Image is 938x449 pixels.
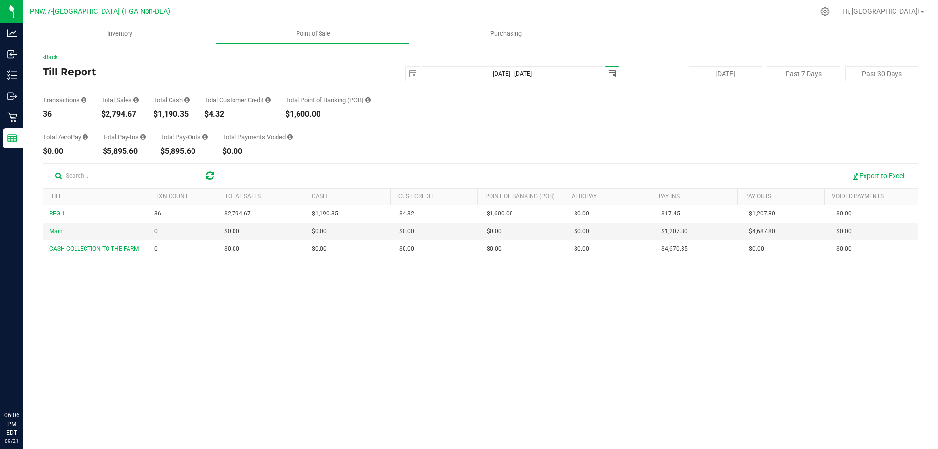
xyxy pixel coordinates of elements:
span: $4,670.35 [661,244,688,254]
p: 06:06 PM EDT [4,411,19,437]
span: Main [49,228,63,235]
span: $1,207.80 [661,227,688,236]
span: $0.00 [224,227,239,236]
span: $2,794.67 [224,209,251,218]
div: $1,190.35 [153,110,190,118]
span: $1,190.35 [312,209,338,218]
a: Inventory [23,23,216,44]
inline-svg: Inventory [7,70,17,80]
div: $0.00 [222,148,293,155]
i: Sum of all successful AeroPay payment transaction amounts for all purchases in the date range. Ex... [83,134,88,140]
h4: Till Report [43,66,335,77]
div: $2,794.67 [101,110,139,118]
span: $0.00 [312,244,327,254]
span: $0.00 [836,227,852,236]
span: select [605,67,619,81]
a: Cash [312,193,327,200]
a: Till [51,193,62,200]
span: $0.00 [574,244,589,254]
div: $5,895.60 [103,148,146,155]
a: TXN Count [155,193,188,200]
inline-svg: Analytics [7,28,17,38]
i: Sum of all successful, non-voided payment transaction amounts (excluding tips and transaction fee... [133,97,139,103]
div: Total AeroPay [43,134,88,140]
button: Export to Excel [845,168,911,184]
button: [DATE] [689,66,762,81]
inline-svg: Retail [7,112,17,122]
a: AeroPay [572,193,597,200]
a: Back [43,54,58,61]
div: $0.00 [43,148,88,155]
div: Total Sales [101,97,139,103]
div: Total Pay-Outs [160,134,208,140]
span: $0.00 [574,227,589,236]
i: Sum of all voided payment transaction amounts (excluding tips and transaction fees) within the da... [287,134,293,140]
span: select [406,67,420,81]
span: Purchasing [477,29,535,38]
span: $4.32 [399,209,414,218]
inline-svg: Inbound [7,49,17,59]
i: Count of all successful payment transactions, possibly including voids, refunds, and cash-back fr... [81,97,86,103]
span: $0.00 [399,227,414,236]
span: Inventory [94,29,146,38]
span: Hi, [GEOGRAPHIC_DATA]! [842,7,919,15]
a: Total Sales [225,193,261,200]
span: $0.00 [836,209,852,218]
span: Point of Sale [283,29,343,38]
span: $0.00 [487,227,502,236]
span: CASH COLLECTION TO THE FARM [49,245,139,252]
div: $1,600.00 [285,110,371,118]
i: Sum of all cash pay-ins added to tills within the date range. [140,134,146,140]
span: $0.00 [399,244,414,254]
iframe: Resource center [10,371,39,400]
span: $1,600.00 [487,209,513,218]
i: Sum of all successful, non-voided payment transaction amounts using account credit as the payment... [265,97,271,103]
a: Purchasing [409,23,602,44]
input: Search... [51,169,197,183]
span: $0.00 [749,244,764,254]
p: 09/21 [4,437,19,445]
span: $0.00 [574,209,589,218]
a: Pay Outs [745,193,771,200]
span: REG 1 [49,210,65,217]
span: $0.00 [312,227,327,236]
i: Sum of all cash pay-outs removed from tills within the date range. [202,134,208,140]
a: Voided Payments [832,193,884,200]
div: Total Pay-Ins [103,134,146,140]
div: 36 [43,110,86,118]
span: $17.45 [661,209,680,218]
span: 36 [154,209,161,218]
button: Past 7 Days [767,66,840,81]
span: $0.00 [487,244,502,254]
span: $4,687.80 [749,227,775,236]
span: 0 [154,227,158,236]
span: $0.00 [224,244,239,254]
i: Sum of the successful, non-voided point-of-banking payment transaction amounts, both via payment ... [365,97,371,103]
a: Cust Credit [398,193,434,200]
div: Total Customer Credit [204,97,271,103]
span: $0.00 [836,244,852,254]
inline-svg: Outbound [7,91,17,101]
span: 0 [154,244,158,254]
a: Point of Banking (POB) [485,193,554,200]
a: Point of Sale [216,23,409,44]
div: Transactions [43,97,86,103]
div: Total Point of Banking (POB) [285,97,371,103]
div: Manage settings [819,7,831,16]
span: PNW.7-[GEOGRAPHIC_DATA] (HGA Non-DEA) [30,7,170,16]
a: Pay Ins [659,193,680,200]
inline-svg: Reports [7,133,17,143]
div: Total Cash [153,97,190,103]
span: $1,207.80 [749,209,775,218]
i: Sum of all successful, non-voided cash payment transaction amounts (excluding tips and transactio... [184,97,190,103]
div: $4.32 [204,110,271,118]
button: Past 30 Days [845,66,918,81]
div: $5,895.60 [160,148,208,155]
div: Total Payments Voided [222,134,293,140]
